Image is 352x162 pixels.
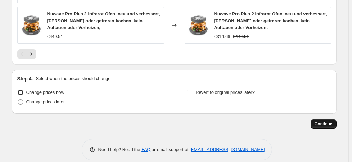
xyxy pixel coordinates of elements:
span: Continue [315,121,333,127]
img: 81CH8D6SgoL_80x.jpg [188,15,209,36]
button: Continue [311,119,337,129]
span: Revert to original prices later? [195,90,255,95]
h2: Step 4. [17,75,33,82]
a: FAQ [141,147,150,152]
span: Nuwave Pro Plus 2 Infrarot-Ofen, neu und verbessert, [PERSON_NAME] oder gefroren kochen, kein Auf... [214,11,327,30]
a: [EMAIL_ADDRESS][DOMAIN_NAME] [190,147,265,152]
p: Select when the prices should change [36,75,110,82]
div: €449.51 [47,33,63,40]
strike: €449.51 [233,33,249,40]
span: Change prices now [26,90,64,95]
button: Next [27,49,36,59]
span: Change prices later [26,99,65,104]
span: Nuwave Pro Plus 2 Infrarot-Ofen, neu und verbessert, [PERSON_NAME] oder gefroren kochen, kein Auf... [47,11,160,30]
img: 81CH8D6SgoL_80x.jpg [21,15,42,36]
nav: Pagination [17,49,36,59]
span: Need help? Read the [98,147,142,152]
div: €314.66 [214,33,230,40]
span: or email support at [150,147,190,152]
